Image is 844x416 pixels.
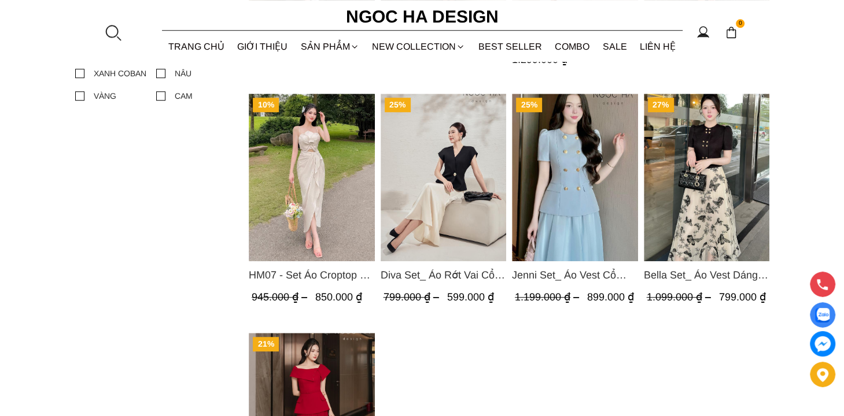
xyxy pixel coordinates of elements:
span: 1.199.000 ₫ [515,291,582,303]
div: CAM [175,90,193,102]
span: 799.000 ₫ [383,291,441,303]
div: SẢN PHẨM [294,31,366,62]
img: Diva Set_ Áo Rớt Vai Cổ V, Chân Váy Lụa Đuôi Cá A1078+CV134 [380,94,506,261]
span: 899.000 ₫ [587,291,634,303]
span: 945.000 ₫ [252,291,310,303]
a: Product image - Jenni Set_ Áo Vest Cổ Tròn Đính Cúc, Chân Váy Tơ Màu Xanh A1051+CV132 [512,94,638,261]
a: Product image - Bella Set_ Áo Vest Dáng Lửng Cúc Đồng, Chân Váy Họa Tiết Bướm A990+CV121 [643,94,769,261]
img: Jenni Set_ Áo Vest Cổ Tròn Đính Cúc, Chân Váy Tơ Màu Xanh A1051+CV132 [512,94,638,261]
img: HM07 - Set Áo Croptop 2 Dây Đính Hoa, Chân Váy Nhún Xẻ Trước Màu Kem Muối Tiêu [249,94,375,261]
a: messenger [810,331,835,356]
a: Link to HM07 - Set Áo Croptop 2 Dây Đính Hoa, Chân Váy Nhún Xẻ Trước Màu Kem Muối Tiêu [249,267,375,283]
div: NÂU [175,67,191,80]
img: img-CART-ICON-ksit0nf1 [725,26,738,39]
span: 1.099.000 ₫ [646,291,713,303]
img: Bella Set_ Áo Vest Dáng Lửng Cúc Đồng, Chân Váy Họa Tiết Bướm A990+CV121 [643,94,769,261]
a: NEW COLLECTION [366,31,472,62]
a: LIÊN HỆ [633,31,683,62]
a: Link to Diva Set_ Áo Rớt Vai Cổ V, Chân Váy Lụa Đuôi Cá A1078+CV134 [380,267,506,283]
span: 0 [736,19,745,28]
a: Product image - HM07 - Set Áo Croptop 2 Dây Đính Hoa, Chân Váy Nhún Xẻ Trước Màu Kem Muối Tiêu [249,94,375,261]
a: TRANG CHỦ [162,31,231,62]
img: Display image [815,308,830,322]
span: 599.000 ₫ [447,291,493,303]
span: 799.000 ₫ [718,291,765,303]
a: Link to Bella Set_ Áo Vest Dáng Lửng Cúc Đồng, Chân Váy Họa Tiết Bướm A990+CV121 [643,267,769,283]
span: 1.299.000 ₫ [512,54,567,65]
span: 850.000 ₫ [315,291,362,303]
a: Display image [810,302,835,328]
div: XANH COBAN [94,67,146,80]
span: Jenni Set_ Áo Vest Cổ Tròn Đính Cúc, Chân Váy Tơ Màu Xanh A1051+CV132 [512,267,638,283]
a: Link to Jenni Set_ Áo Vest Cổ Tròn Đính Cúc, Chân Váy Tơ Màu Xanh A1051+CV132 [512,267,638,283]
span: HM07 - Set Áo Croptop 2 Dây Đính Hoa, Chân Váy Nhún Xẻ Trước Màu Kem Muối Tiêu [249,267,375,283]
a: BEST SELLER [472,31,549,62]
span: Diva Set_ Áo Rớt Vai Cổ V, Chân Váy Lụa Đuôi Cá A1078+CV134 [380,267,506,283]
a: Ngoc Ha Design [336,3,509,31]
a: Combo [548,31,596,62]
a: Product image - Diva Set_ Áo Rớt Vai Cổ V, Chân Váy Lụa Đuôi Cá A1078+CV134 [380,94,506,261]
span: Bella Set_ Áo Vest Dáng Lửng Cúc Đồng, Chân Váy Họa Tiết Bướm A990+CV121 [643,267,769,283]
a: SALE [596,31,634,62]
div: VÀNG [94,90,116,102]
a: GIỚI THIỆU [231,31,294,62]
